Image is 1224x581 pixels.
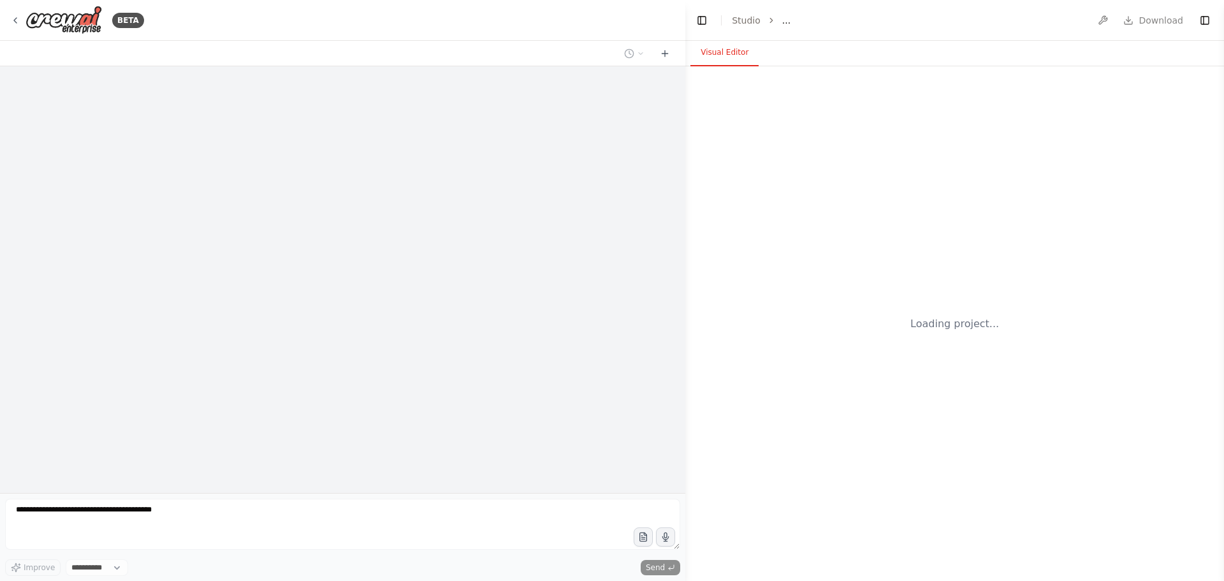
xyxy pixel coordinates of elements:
div: Loading project... [910,316,999,332]
span: Improve [24,563,55,573]
img: Logo [25,6,102,34]
span: Send [646,563,665,573]
button: Start a new chat [655,46,675,61]
button: Upload files [634,527,653,547]
div: BETA [112,13,144,28]
button: Visual Editor [690,40,759,66]
button: Improve [5,559,61,576]
button: Show right sidebar [1196,11,1214,29]
a: Studio [732,15,761,26]
button: Click to speak your automation idea [656,527,675,547]
button: Switch to previous chat [619,46,650,61]
nav: breadcrumb [732,14,790,27]
button: Hide left sidebar [693,11,711,29]
span: ... [782,14,790,27]
button: Send [641,560,680,575]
